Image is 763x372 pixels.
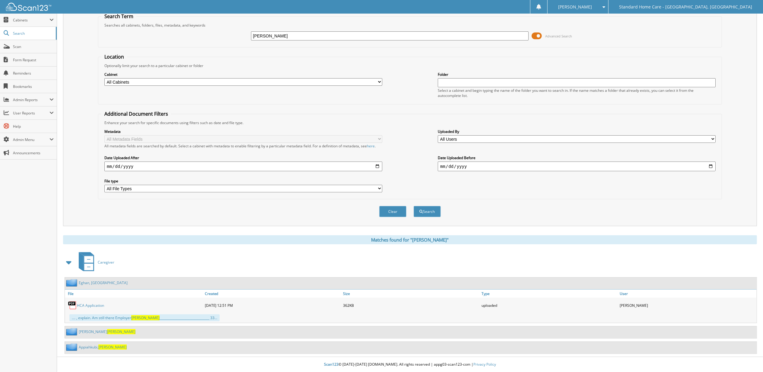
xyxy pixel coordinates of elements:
span: Bookmarks [13,84,54,89]
a: User [618,290,757,298]
span: Scan123 [324,362,339,367]
label: Cabinet [104,72,382,77]
span: Form Request [13,57,54,63]
label: Metadata [104,129,382,134]
legend: Additional Document Filters [101,111,171,117]
button: Clear [379,206,406,217]
div: Optionally limit your search to a particular cabinet or folder [101,63,719,68]
div: [PERSON_NAME] [618,299,757,311]
a: [PERSON_NAME][PERSON_NAME] [79,329,135,334]
span: Admin Reports [13,97,49,102]
div: Enhance your search for specific documents using filters such as date and file type. [101,120,719,125]
span: Admin Menu [13,137,49,142]
div: .... , explain. Am still there Employer _________________________________ 33... [69,314,220,321]
button: Search [414,206,441,217]
a: Privacy Policy [473,362,496,367]
a: Caregiver [75,250,114,274]
legend: Location [101,53,127,60]
span: Caregiver [98,260,114,265]
img: folder2.png [66,328,79,335]
span: Search [13,31,53,36]
img: scan123-logo-white.svg [6,3,51,11]
a: Eghan, [GEOGRAPHIC_DATA] [79,280,128,285]
label: Date Uploaded After [104,155,382,160]
img: folder2.png [66,279,79,287]
img: folder2.png [66,343,79,351]
span: [PERSON_NAME] [98,345,127,350]
a: here [367,143,375,149]
a: Type [480,290,618,298]
div: Matches found for "[PERSON_NAME]" [63,235,757,244]
span: Scan [13,44,54,49]
span: Reminders [13,71,54,76]
div: uploaded [480,299,618,311]
label: Date Uploaded Before [438,155,716,160]
label: Folder [438,72,716,77]
iframe: Chat Widget [733,343,763,372]
a: Size [342,290,480,298]
div: © [DATE]-[DATE] [DOMAIN_NAME]. All rights reserved | appg03-scan123-com | [57,357,763,372]
span: [PERSON_NAME] [558,5,592,9]
div: [DATE] 12:51 PM [203,299,342,311]
span: Advanced Search [545,34,572,38]
input: start [104,162,382,171]
span: Help [13,124,54,129]
span: [PERSON_NAME] [131,315,160,320]
label: Uploaded By [438,129,716,134]
a: Appiahkubi,[PERSON_NAME] [79,345,127,350]
div: All metadata fields are searched by default. Select a cabinet with metadata to enable filtering b... [104,143,382,149]
span: Cabinets [13,18,49,23]
label: File type [104,178,382,184]
span: Standard Home Care - [GEOGRAPHIC_DATA], [GEOGRAPHIC_DATA] [619,5,752,9]
div: 362KB [342,299,480,311]
input: end [438,162,716,171]
span: Announcements [13,150,54,156]
a: File [65,290,203,298]
a: HCA Application [77,303,104,308]
span: User Reports [13,111,49,116]
div: Select a cabinet and begin typing the name of the folder you want to search in. If the name match... [438,88,716,98]
img: PDF.png [68,301,77,310]
span: [PERSON_NAME] [107,329,135,334]
div: Searches all cabinets, folders, files, metadata, and keywords [101,23,719,28]
a: Created [203,290,342,298]
legend: Search Term [101,13,136,20]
